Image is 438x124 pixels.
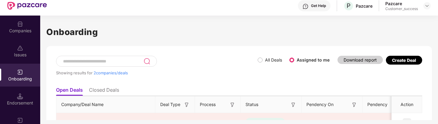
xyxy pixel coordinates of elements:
label: All Deals [265,57,282,62]
div: Customer_success [385,6,418,11]
span: 2 companies/deals [94,70,128,75]
div: Create Deal [392,58,416,63]
th: Pendency [362,96,408,113]
img: svg+xml;base64,PHN2ZyB3aWR0aD0iMTYiIGhlaWdodD0iMTYiIHZpZXdCb3g9IjAgMCAxNiAxNiIgZmlsbD0ibm9uZSIgeG... [184,102,190,108]
div: Pazcare [385,1,418,6]
div: Get Help [311,3,326,8]
span: P [347,2,351,9]
img: svg+xml;base64,PHN2ZyBpZD0iSGVscC0zMngzMiIgeG1sbnM9Imh0dHA6Ly93d3cudzMub3JnLzIwMDAvc3ZnIiB3aWR0aD... [302,3,309,9]
div: Pazcare [356,3,373,9]
img: svg+xml;base64,PHN2ZyBpZD0iSXNzdWVzX2Rpc2FibGVkIiB4bWxucz0iaHR0cDovL3d3dy53My5vcmcvMjAwMC9zdmciIH... [17,45,23,51]
li: Closed Deals [89,87,119,96]
span: Pendency On [306,101,334,108]
th: Company/Deal Name [56,96,155,113]
button: Download report [337,56,383,64]
img: svg+xml;base64,PHN2ZyB3aWR0aD0iMjAiIGhlaWdodD0iMjAiIHZpZXdCb3g9IjAgMCAyMCAyMCIgZmlsbD0ibm9uZSIgeG... [17,69,23,75]
span: Process [200,101,216,108]
div: Showing results for [56,70,258,75]
img: svg+xml;base64,PHN2ZyB3aWR0aD0iMjAiIGhlaWdodD0iMjAiIHZpZXdCb3g9IjAgMCAyMCAyMCIgZmlsbD0ibm9uZSIgeG... [17,117,23,123]
img: svg+xml;base64,PHN2ZyB3aWR0aD0iMjQiIGhlaWdodD0iMjUiIHZpZXdCb3g9IjAgMCAyNCAyNSIgZmlsbD0ibm9uZSIgeG... [143,58,150,65]
li: Open Deals [56,87,83,96]
img: svg+xml;base64,PHN2ZyBpZD0iQ29tcGFuaWVzIiB4bWxucz0iaHR0cDovL3d3dy53My5vcmcvMjAwMC9zdmciIHdpZHRoPS... [17,21,23,27]
img: svg+xml;base64,PHN2ZyB3aWR0aD0iMTYiIGhlaWdodD0iMTYiIHZpZXdCb3g9IjAgMCAxNiAxNiIgZmlsbD0ibm9uZSIgeG... [351,102,357,108]
span: Deal Type [160,101,180,108]
img: svg+xml;base64,PHN2ZyB3aWR0aD0iMTYiIGhlaWdodD0iMTYiIHZpZXdCb3g9IjAgMCAxNiAxNiIgZmlsbD0ibm9uZSIgeG... [290,102,296,108]
img: New Pazcare Logo [7,2,47,10]
img: svg+xml;base64,PHN2ZyBpZD0iRHJvcGRvd24tMzJ4MzIiIHhtbG5zPSJodHRwOi8vd3d3LnczLm9yZy8yMDAwL3N2ZyIgd2... [425,3,429,8]
span: Status [245,101,258,108]
label: Assigned to me [297,57,330,62]
img: svg+xml;base64,PHN2ZyB3aWR0aD0iMTQuNSIgaGVpZ2h0PSIxNC41IiB2aWV3Qm94PSIwIDAgMTYgMTYiIGZpbGw9Im5vbm... [17,93,23,99]
span: Pendency [367,101,398,108]
h1: Onboarding [46,25,432,39]
img: svg+xml;base64,PHN2ZyB3aWR0aD0iMTYiIGhlaWdodD0iMTYiIHZpZXdCb3g9IjAgMCAxNiAxNiIgZmlsbD0ibm9uZSIgeG... [229,102,235,108]
th: Action [392,96,422,113]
